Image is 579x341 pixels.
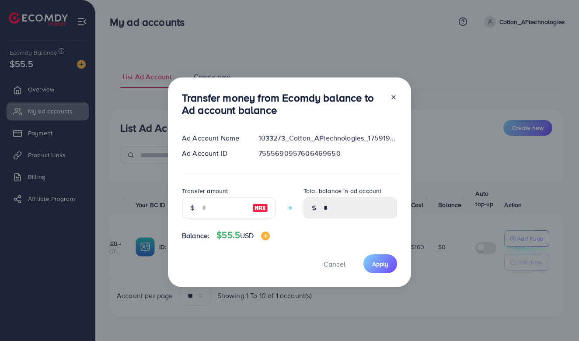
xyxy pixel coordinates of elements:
span: USD [240,231,254,240]
h3: Transfer money from Ecomdy balance to Ad account balance [182,91,383,117]
div: Ad Account ID [175,148,251,158]
img: image [252,203,268,213]
label: Transfer amount [182,186,228,195]
div: 7555690957606469650 [251,148,404,158]
img: image [261,232,270,240]
span: Balance: [182,231,209,241]
iframe: Chat [542,302,572,334]
span: Cancel [324,259,345,269]
h4: $55.5 [216,230,269,241]
div: 1033273_Cotton_AFtechnologies_1759196451869 [251,133,404,143]
div: Ad Account Name [175,133,251,143]
label: Total balance in ad account [303,186,381,195]
span: Apply [372,260,388,268]
button: Cancel [313,254,356,273]
button: Apply [363,254,397,273]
